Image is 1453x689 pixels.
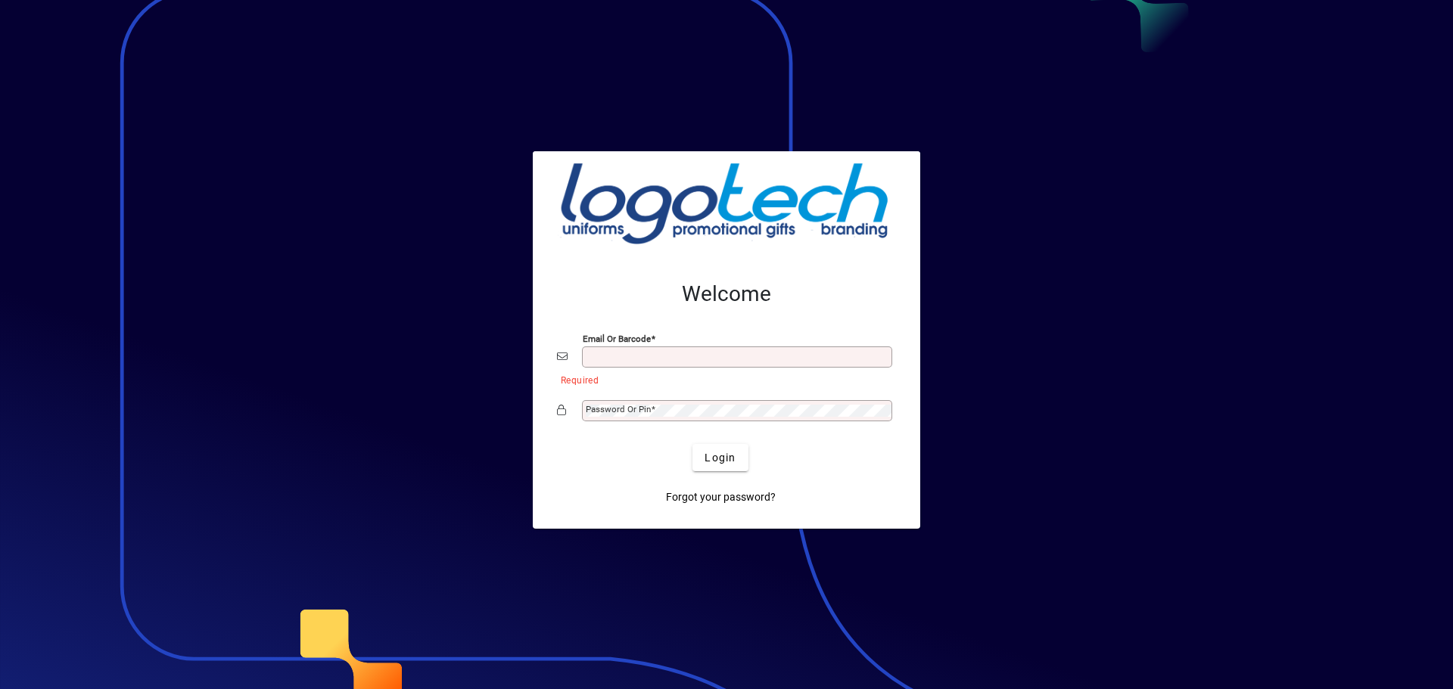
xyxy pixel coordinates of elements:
[561,371,884,387] mat-error: Required
[705,450,736,466] span: Login
[660,483,782,511] a: Forgot your password?
[583,334,651,344] mat-label: Email or Barcode
[666,489,776,505] span: Forgot your password?
[586,404,651,414] mat-label: Password or Pin
[557,281,896,307] h2: Welcome
[692,444,748,471] button: Login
